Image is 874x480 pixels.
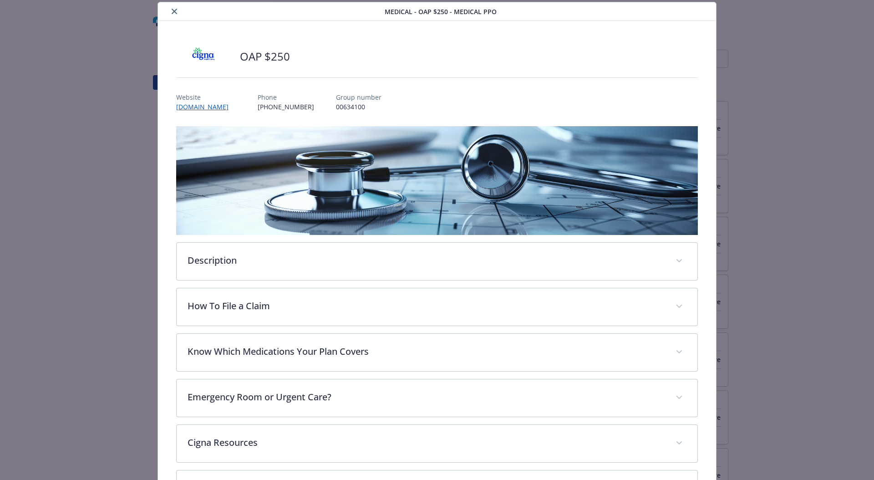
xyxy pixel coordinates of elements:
[336,102,381,112] p: 00634100
[177,425,698,462] div: Cigna Resources
[176,126,698,235] img: banner
[177,288,698,326] div: How To File a Claim
[176,43,231,70] img: CIGNA
[177,334,698,371] div: Know Which Medications Your Plan Covers
[258,102,314,112] p: [PHONE_NUMBER]
[336,92,381,102] p: Group number
[177,243,698,280] div: Description
[188,436,665,449] p: Cigna Resources
[169,6,180,17] button: close
[385,7,497,16] span: Medical - OAP $250 - Medical PPO
[188,345,665,358] p: Know Which Medications Your Plan Covers
[176,102,236,111] a: [DOMAIN_NAME]
[188,254,665,267] p: Description
[258,92,314,102] p: Phone
[177,379,698,417] div: Emergency Room or Urgent Care?
[240,49,290,64] h2: OAP $250
[188,390,665,404] p: Emergency Room or Urgent Care?
[176,92,236,102] p: Website
[188,299,665,313] p: How To File a Claim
